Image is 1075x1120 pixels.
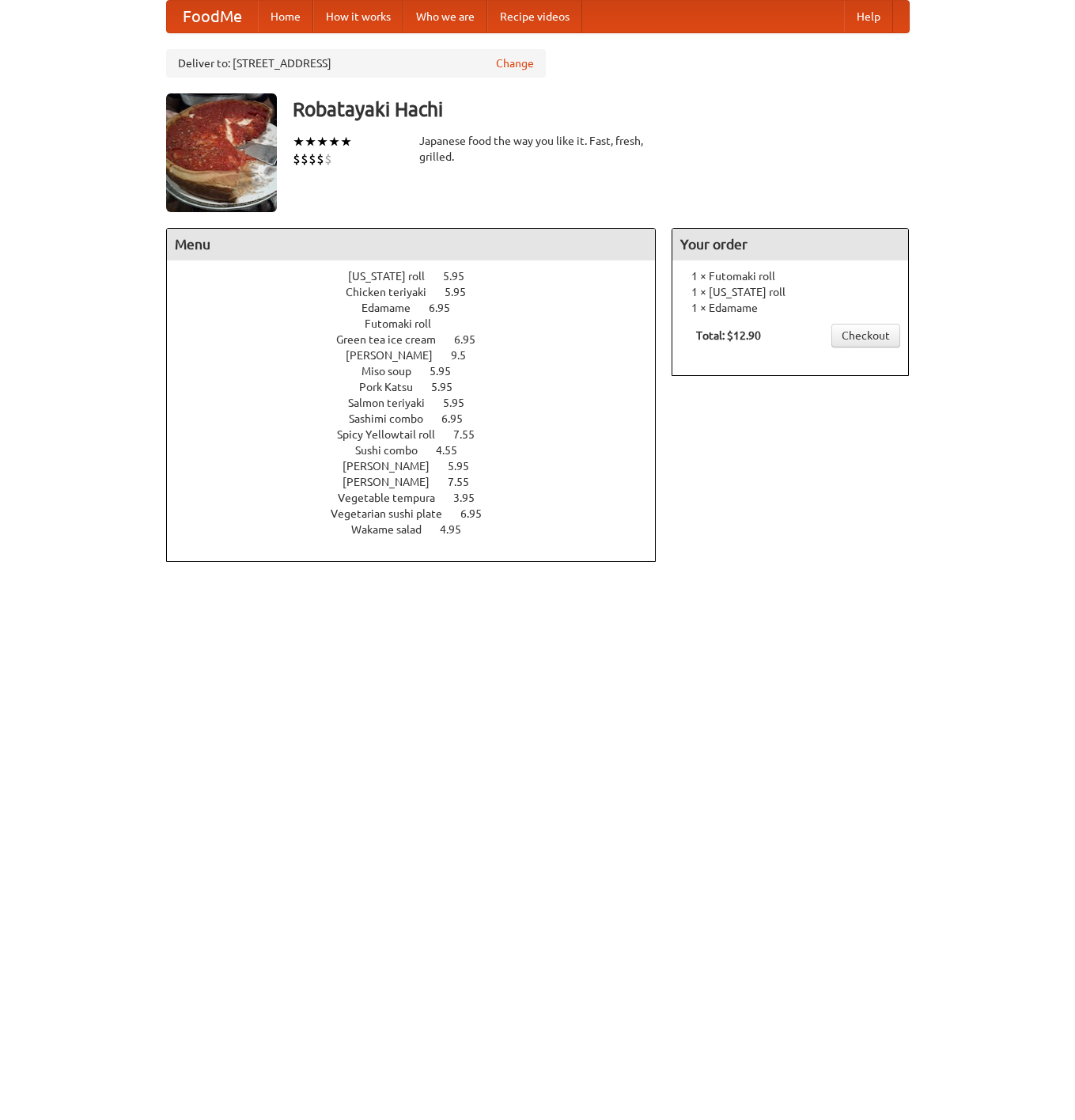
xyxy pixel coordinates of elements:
[359,381,482,393] a: Pork Katsu 5.95
[431,381,468,393] span: 5.95
[361,302,479,314] a: Edamame 6.95
[336,333,452,346] span: Green tea ice cream
[496,55,534,71] a: Change
[419,133,657,165] div: Japanese food the way you like it. Fast, fresh, grilled.
[305,133,316,150] li: ★
[324,150,332,168] li: $
[293,133,305,150] li: ★
[460,507,498,520] span: 6.95
[696,329,761,342] b: Total: $12.90
[343,476,498,488] a: [PERSON_NAME] 7.55
[487,1,582,32] a: Recipe videos
[831,324,900,347] a: Checkout
[348,270,494,283] a: [US_STATE] roll 5.95
[445,286,482,298] span: 5.95
[680,300,900,316] li: 1 × Edamame
[293,150,301,168] li: $
[338,492,451,504] span: Vegetable tempura
[844,1,893,32] a: Help
[308,150,316,168] li: $
[346,286,495,298] a: Chicken teriyaki 5.95
[351,523,490,536] a: Wakame salad 4.95
[453,492,490,504] span: 3.95
[336,333,505,346] a: Green tea ice cream 6.95
[436,444,473,457] span: 4.55
[403,1,487,32] a: Who we are
[361,302,426,314] span: Edamame
[337,428,504,441] a: Spicy Yellowtail roll 7.55
[448,460,485,473] span: 5.95
[359,381,429,393] span: Pork Katsu
[166,93,277,212] img: angular.jpg
[430,365,467,378] span: 5.95
[331,507,511,520] a: Vegetarian sushi plate 6.95
[672,229,908,260] h4: Your order
[365,317,447,330] span: Futomaki roll
[316,150,324,168] li: $
[448,476,485,488] span: 7.55
[316,133,328,150] li: ★
[346,349,449,362] span: [PERSON_NAME]
[440,523,477,536] span: 4.95
[443,270,480,283] span: 5.95
[454,333,491,346] span: 6.95
[453,428,490,441] span: 7.55
[443,397,480,409] span: 5.95
[361,365,427,378] span: Miso soup
[355,444,433,457] span: Sushi combo
[313,1,403,32] a: How it works
[328,133,340,150] li: ★
[301,150,308,168] li: $
[337,428,451,441] span: Spicy Yellowtail roll
[338,492,504,504] a: Vegetable tempura 3.95
[349,412,439,425] span: Sashimi combo
[167,229,656,260] h4: Menu
[167,1,258,32] a: FoodMe
[429,302,466,314] span: 6.95
[680,284,900,300] li: 1 × [US_STATE] roll
[346,286,442,298] span: Chicken teriyaki
[343,460,498,473] a: [PERSON_NAME] 5.95
[355,444,486,457] a: Sushi combo 4.55
[451,349,482,362] span: 9.5
[340,133,352,150] li: ★
[293,93,910,125] h3: Robatayaki Hachi
[348,270,441,283] span: [US_STATE] roll
[365,317,476,330] a: Futomaki roll
[346,349,495,362] a: [PERSON_NAME] 9.5
[441,412,479,425] span: 6.95
[343,476,445,488] span: [PERSON_NAME]
[348,397,441,409] span: Salmon teriyaki
[166,49,546,78] div: Deliver to: [STREET_ADDRESS]
[349,412,492,425] a: Sashimi combo 6.95
[343,460,445,473] span: [PERSON_NAME]
[361,365,480,378] a: Miso soup 5.95
[331,507,458,520] span: Vegetarian sushi plate
[258,1,313,32] a: Home
[680,268,900,284] li: 1 × Futomaki roll
[351,523,437,536] span: Wakame salad
[348,397,494,409] a: Salmon teriyaki 5.95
